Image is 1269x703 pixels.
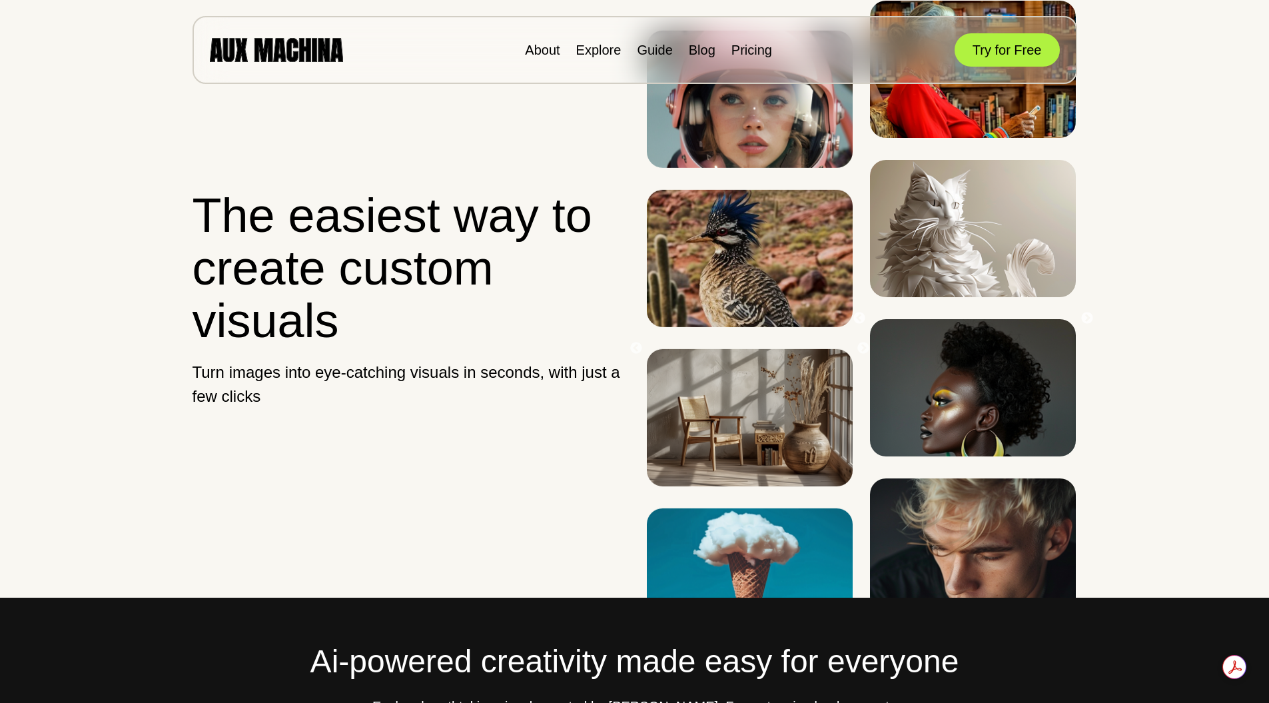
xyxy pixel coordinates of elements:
[193,189,624,348] h1: The easiest way to create custom visuals
[870,160,1076,297] img: Image
[955,33,1060,67] button: Try for Free
[525,43,560,57] a: About
[1080,312,1094,325] button: Next
[853,312,866,325] button: Previous
[689,43,715,57] a: Blog
[637,43,672,57] a: Guide
[193,638,1077,686] h2: Ai-powered creativity made easy for everyone
[870,319,1076,456] img: Image
[857,342,870,355] button: Next
[870,478,1076,616] img: Image
[647,31,853,168] img: Image
[630,342,643,355] button: Previous
[647,190,853,327] img: Image
[193,360,624,408] p: Turn images into eye-catching visuals in seconds, with just a few clicks
[731,43,772,57] a: Pricing
[647,508,853,646] img: Image
[647,349,853,486] img: Image
[210,38,343,61] img: AUX MACHINA
[576,43,622,57] a: Explore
